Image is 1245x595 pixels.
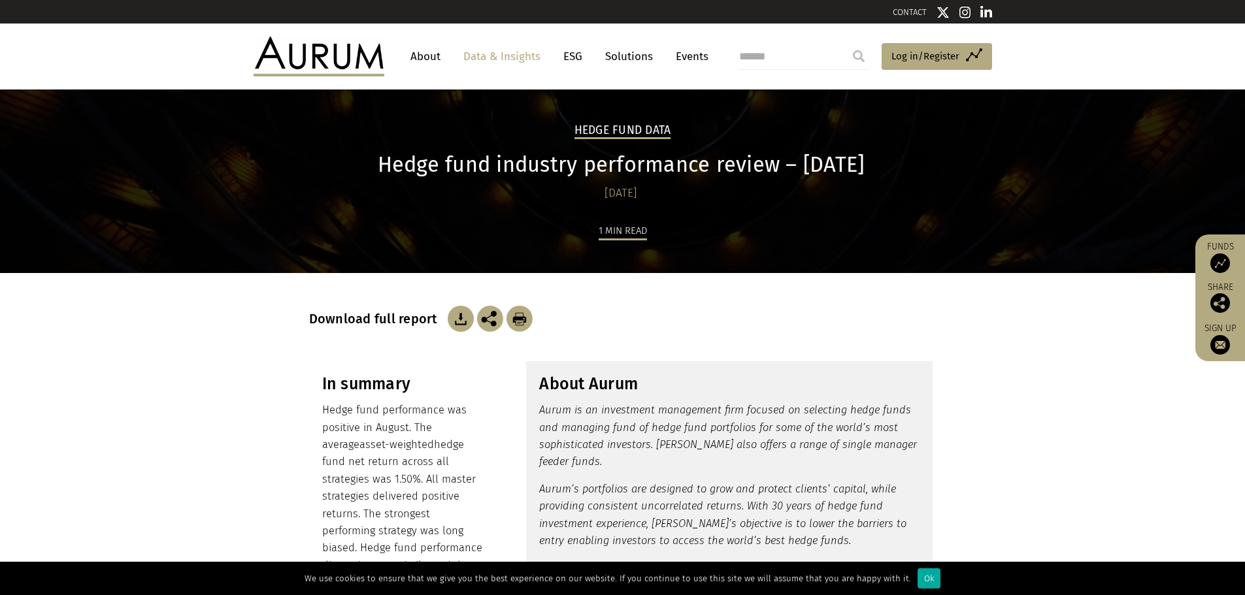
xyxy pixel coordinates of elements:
[882,43,992,71] a: Log in/Register
[918,568,940,588] div: Ok
[893,7,927,17] a: CONTACT
[322,402,485,574] p: Hedge fund performance was positive in August. The average hedge fund net return across all strat...
[599,223,647,240] div: 1 min read
[359,438,434,451] span: asset-weighted
[937,6,950,19] img: Twitter icon
[477,306,503,332] img: Share this post
[539,374,920,394] h3: About Aurum
[980,6,992,19] img: Linkedin icon
[309,152,933,178] h1: Hedge fund industry performance review – [DATE]
[574,123,671,139] h2: Hedge Fund Data
[448,306,474,332] img: Download Article
[599,44,659,69] a: Solutions
[1202,323,1238,355] a: Sign up
[457,44,547,69] a: Data & Insights
[309,311,444,327] h3: Download full report
[846,43,872,69] input: Submit
[1202,283,1238,313] div: Share
[539,404,917,468] em: Aurum is an investment management firm focused on selecting hedge funds and managing fund of hedg...
[1202,241,1238,273] a: Funds
[254,37,384,76] img: Aurum
[1210,335,1230,355] img: Sign up to our newsletter
[959,6,971,19] img: Instagram icon
[891,48,959,64] span: Log in/Register
[539,483,906,547] em: Aurum’s portfolios are designed to grow and protect clients’ capital, while providing consistent ...
[404,44,447,69] a: About
[669,44,708,69] a: Events
[322,374,485,394] h3: In summary
[309,184,933,202] div: [DATE]
[1210,253,1230,273] img: Access Funds
[506,306,533,332] img: Download Article
[557,44,589,69] a: ESG
[1210,293,1230,313] img: Share this post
